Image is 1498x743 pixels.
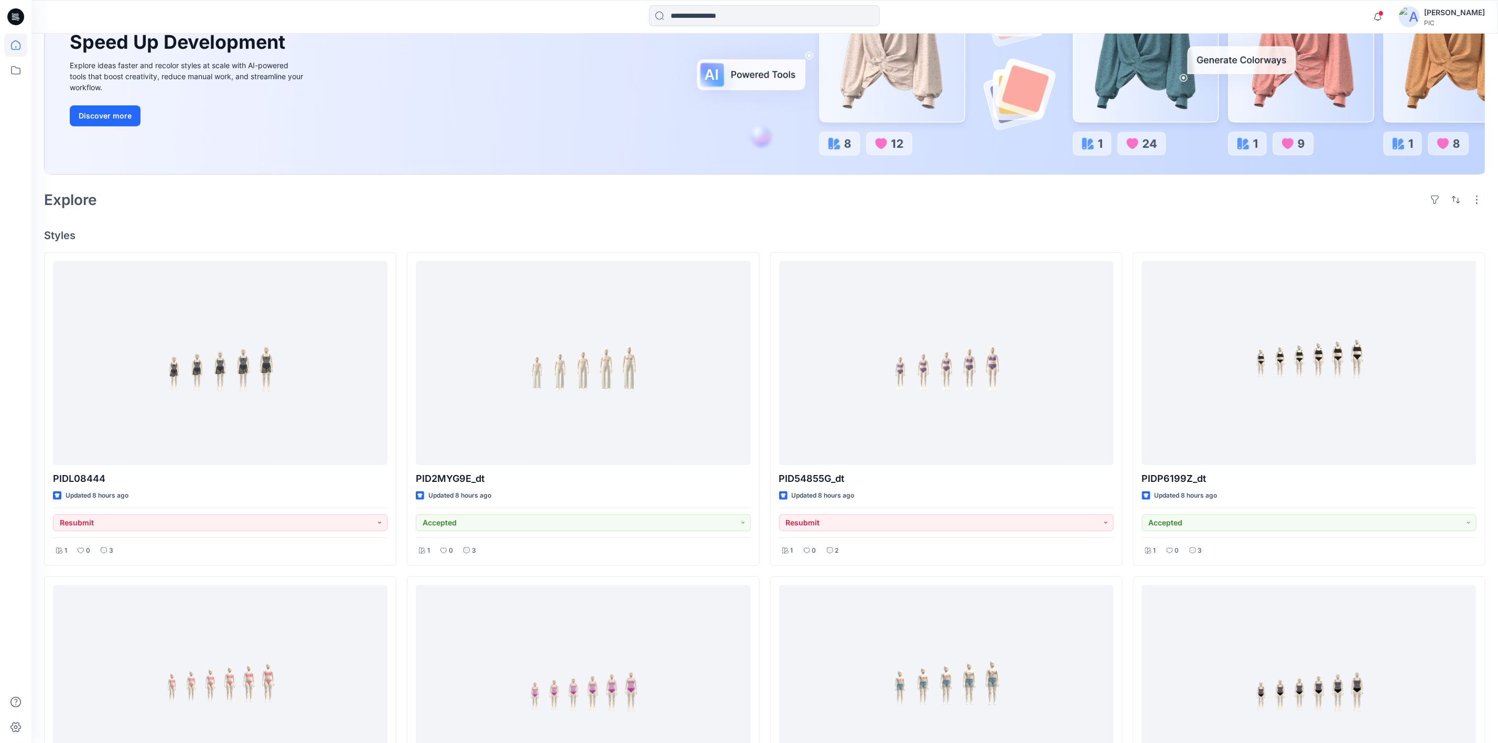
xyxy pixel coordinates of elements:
[812,545,816,556] p: 0
[449,545,453,556] p: 0
[66,490,128,501] p: Updated 8 hours ago
[1155,490,1217,501] p: Updated 8 hours ago
[86,545,90,556] p: 0
[1424,6,1485,19] div: [PERSON_NAME]
[1198,545,1202,556] p: 3
[416,471,750,486] p: PID2MYG9E_dt
[44,191,97,208] h2: Explore
[1424,19,1485,27] div: PIC
[428,490,491,501] p: Updated 8 hours ago
[416,261,750,465] a: PID2MYG9E_dt
[1142,471,1477,486] p: PIDP6199Z_dt
[1399,6,1420,27] img: avatar
[1142,261,1477,465] a: PIDP6199Z_dt
[1154,545,1156,556] p: 1
[791,545,793,556] p: 1
[427,545,430,556] p: 1
[53,261,387,465] a: PIDL08444
[109,545,113,556] p: 3
[779,471,1114,486] p: PID54855G_dt
[779,261,1114,465] a: PID54855G_dt
[70,105,141,126] button: Discover more
[53,471,387,486] p: PIDL08444
[835,545,839,556] p: 2
[70,60,306,93] div: Explore ideas faster and recolor styles at scale with AI-powered tools that boost creativity, red...
[70,105,306,126] a: Discover more
[44,229,1485,242] h4: Styles
[472,545,476,556] p: 3
[1175,545,1179,556] p: 0
[792,490,855,501] p: Updated 8 hours ago
[64,545,67,556] p: 1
